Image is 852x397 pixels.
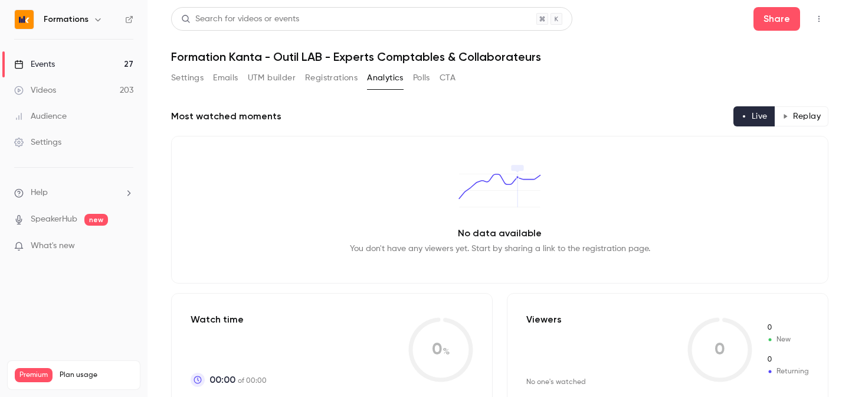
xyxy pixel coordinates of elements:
li: help-dropdown-opener [14,187,133,199]
span: Returning [766,366,809,377]
span: 00:00 [209,373,235,387]
h2: Most watched moments [171,109,281,123]
div: Audience [14,110,67,122]
span: Help [31,187,48,199]
button: Polls [413,69,430,87]
button: Emails [213,69,238,87]
span: What's new [31,240,75,252]
img: Formations [15,10,34,29]
h1: Formation Kanta - Outil LAB - Experts Comptables & Collaborateurs [171,50,828,64]
iframe: Noticeable Trigger [119,241,133,252]
button: CTA [440,69,456,87]
div: No one's watched [526,378,586,387]
span: Returning [766,354,809,365]
span: Premium [15,368,53,382]
span: new [84,214,108,226]
a: SpeakerHub [31,213,77,226]
button: UTM builder [248,69,296,87]
button: Settings [171,69,204,87]
button: Analytics [367,69,404,87]
p: Viewers [526,313,562,327]
button: Replay [775,106,828,126]
p: No data available [458,226,542,240]
h6: Formations [44,14,89,25]
span: New [766,323,809,333]
p: You don't have any viewers yet. Start by sharing a link to the registration page. [350,243,650,255]
div: Events [14,58,55,70]
span: Plan usage [60,370,133,380]
div: Settings [14,136,61,148]
span: New [766,334,809,345]
button: Share [753,7,800,31]
button: Live [733,106,775,126]
div: Search for videos or events [181,13,299,25]
p: Watch time [191,313,267,327]
div: Videos [14,84,56,96]
button: Registrations [305,69,358,87]
p: of 00:00 [209,373,267,387]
